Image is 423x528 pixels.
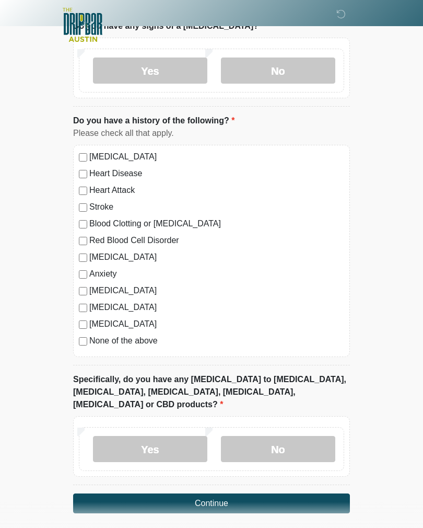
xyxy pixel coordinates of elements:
label: [MEDICAL_DATA] [89,301,344,314]
label: None of the above [89,335,344,347]
label: Heart Attack [89,184,344,197]
label: Heart Disease [89,167,344,180]
img: The DRIPBaR - Austin The Domain Logo [63,8,102,42]
label: [MEDICAL_DATA] [89,318,344,330]
label: Do you have a history of the following? [73,114,234,127]
label: Stroke [89,201,344,213]
div: Please check all that apply. [73,127,350,140]
input: [MEDICAL_DATA] [79,254,87,262]
label: [MEDICAL_DATA] [89,251,344,263]
input: Heart Attack [79,187,87,195]
input: None of the above [79,337,87,346]
label: [MEDICAL_DATA] [89,151,344,163]
input: [MEDICAL_DATA] [79,304,87,312]
input: Stroke [79,203,87,212]
input: [MEDICAL_DATA] [79,320,87,329]
label: Specifically, do you have any [MEDICAL_DATA] to [MEDICAL_DATA], [MEDICAL_DATA], [MEDICAL_DATA], [... [73,373,350,411]
input: Red Blood Cell Disorder [79,237,87,245]
button: Continue [73,493,350,513]
input: Heart Disease [79,170,87,178]
input: Anxiety [79,270,87,279]
label: No [221,58,335,84]
label: Anxiety [89,268,344,280]
input: Blood Clotting or [MEDICAL_DATA] [79,220,87,228]
label: Red Blood Cell Disorder [89,234,344,247]
label: Yes [93,58,207,84]
label: [MEDICAL_DATA] [89,284,344,297]
input: [MEDICAL_DATA] [79,287,87,295]
input: [MEDICAL_DATA] [79,153,87,162]
label: Yes [93,436,207,462]
label: Blood Clotting or [MEDICAL_DATA] [89,217,344,230]
label: No [221,436,335,462]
